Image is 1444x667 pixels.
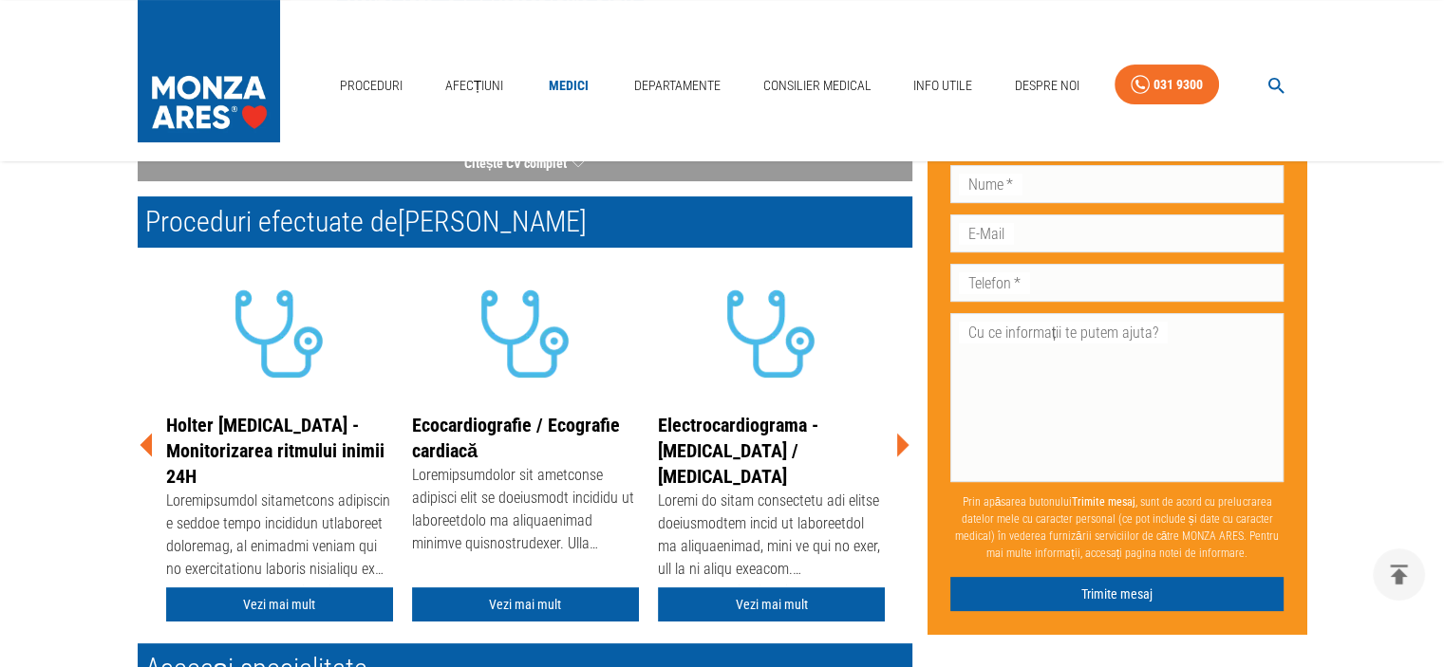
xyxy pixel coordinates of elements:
a: 031 9300 [1115,65,1219,105]
a: Ecocardiografie / Ecografie cardiacă [412,414,620,462]
a: Vezi mai mult [412,587,639,622]
div: Loremipsumdolor sit ametconse adipisci elit se doeiusmodt incididu ut laboreetdolo ma aliquaenima... [412,464,639,559]
a: Info Utile [906,66,980,105]
b: Trimite mesaj [1072,495,1135,509]
div: Loremipsumdol sitametcons adipiscin e seddoe tempo incididun utlaboreet doloremag, al enimadmi ve... [166,490,393,584]
a: Proceduri [332,66,410,105]
a: Vezi mai mult [166,587,393,622]
a: Consilier Medical [755,66,878,105]
a: Electrocardiograma - [MEDICAL_DATA] / [MEDICAL_DATA] [658,414,818,488]
a: Holter [MEDICAL_DATA] - Monitorizarea ritmului inimii 24H [166,414,384,488]
button: delete [1373,548,1425,601]
p: Prin apăsarea butonului , sunt de acord cu prelucrarea datelor mele cu caracter personal (ce pot ... [950,486,1285,569]
h2: Proceduri efectuate de [PERSON_NAME] [138,196,912,248]
a: Departamente [627,66,728,105]
a: Afecțiuni [438,66,512,105]
button: Citește CV complet [138,146,912,181]
a: Medici [538,66,599,105]
button: Trimite mesaj [950,577,1285,612]
a: Despre Noi [1007,66,1087,105]
div: 031 9300 [1153,73,1203,97]
div: Loremi do sitam consectetu adi elitse doeiusmodtem incid ut laboreetdol ma aliquaenimad, mini ve ... [658,490,885,584]
a: Vezi mai mult [658,587,885,622]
